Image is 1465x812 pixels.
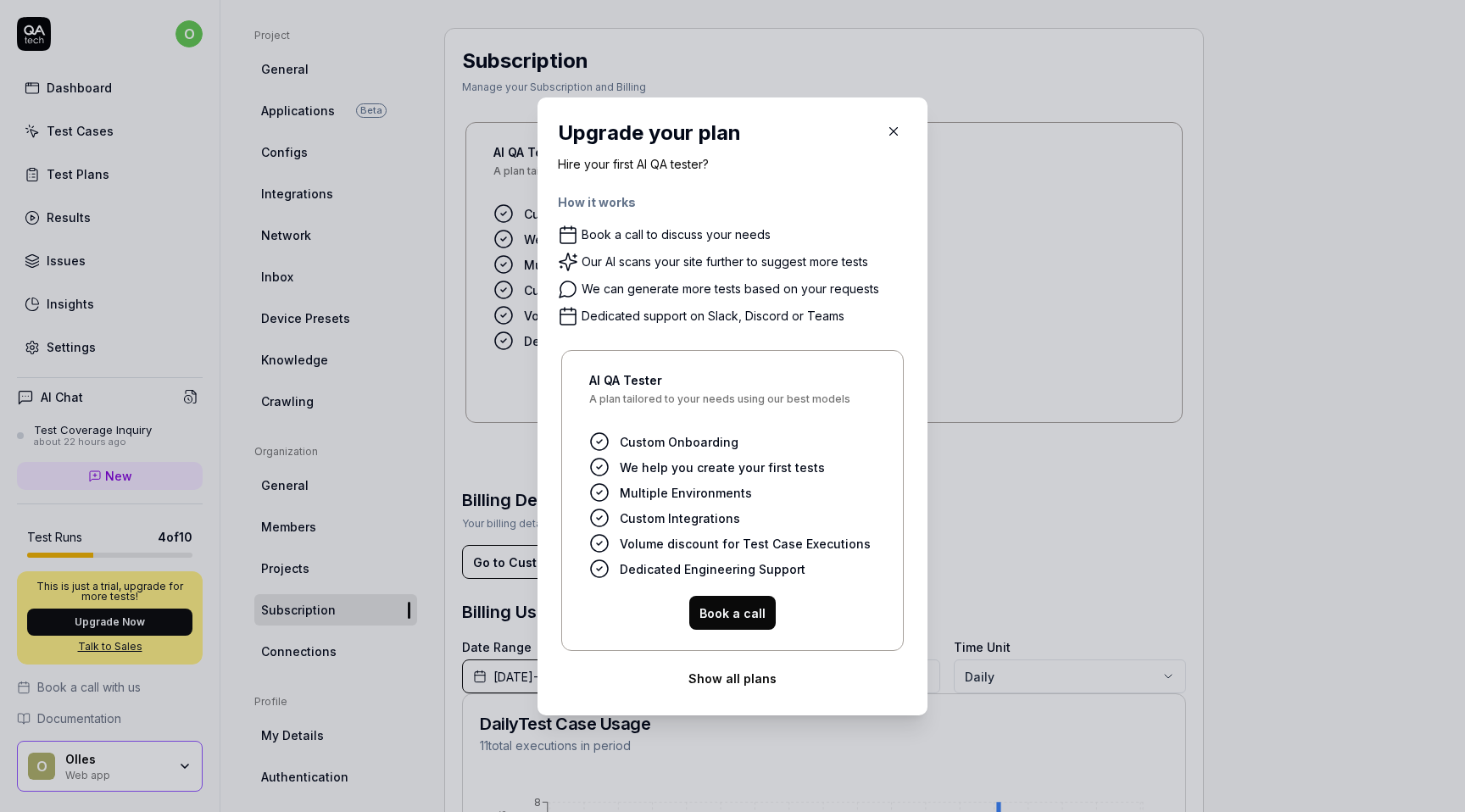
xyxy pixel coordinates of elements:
[620,509,740,526] span: Custom Integrations
[558,661,907,695] button: Show all plans
[620,559,805,577] span: Dedicated Engineering Support
[582,309,844,324] div: Dedicated support on Slack, Discord or Teams
[689,603,776,620] a: Book a call
[558,155,907,173] p: Hire your first AI QA tester?
[558,118,907,148] h2: Upgrade your plan
[620,458,825,476] span: We help you create your first tests
[620,483,752,501] span: Multiple Environments
[620,534,871,552] span: Volume discount for Test Case Executions
[582,281,879,297] div: We can generate more tests based on your requests
[689,596,776,630] button: Book a call
[582,254,868,270] div: Our AI scans your site further to suggest more tests
[558,193,907,225] h4: How it works
[620,432,738,450] span: Custom Onboarding
[880,118,907,145] button: Close Modal
[589,394,876,418] span: A plan tailored to your needs using our best models
[589,371,876,389] h4: AI QA Tester
[582,227,771,242] div: Book a call to discuss your needs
